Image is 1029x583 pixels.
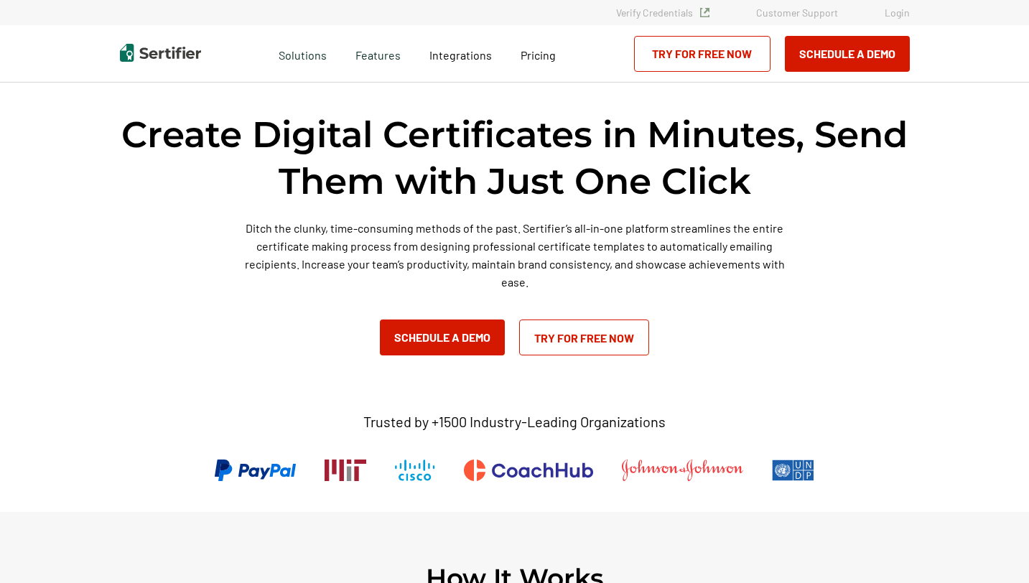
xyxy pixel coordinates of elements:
[756,6,838,19] a: Customer Support
[215,460,296,481] img: PayPal
[464,460,593,481] img: CoachHub
[429,45,492,62] a: Integrations
[395,460,435,481] img: Cisco
[429,48,492,62] span: Integrations
[885,6,910,19] a: Login
[634,36,770,72] a: Try for Free Now
[238,219,791,291] p: Ditch the clunky, time-consuming methods of the past. Sertifier’s all-in-one platform streamlines...
[772,460,814,481] img: UNDP
[355,45,401,62] span: Features
[521,45,556,62] a: Pricing
[120,111,910,205] h1: Create Digital Certificates in Minutes, Send Them with Just One Click
[521,48,556,62] span: Pricing
[120,44,201,62] img: Sertifier | Digital Credentialing Platform
[700,8,709,17] img: Verified
[519,320,649,355] a: Try for Free Now
[616,6,709,19] a: Verify Credentials
[363,413,666,431] p: Trusted by +1500 Industry-Leading Organizations
[279,45,327,62] span: Solutions
[622,460,742,481] img: Johnson & Johnson
[325,460,366,481] img: Massachusetts Institute of Technology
